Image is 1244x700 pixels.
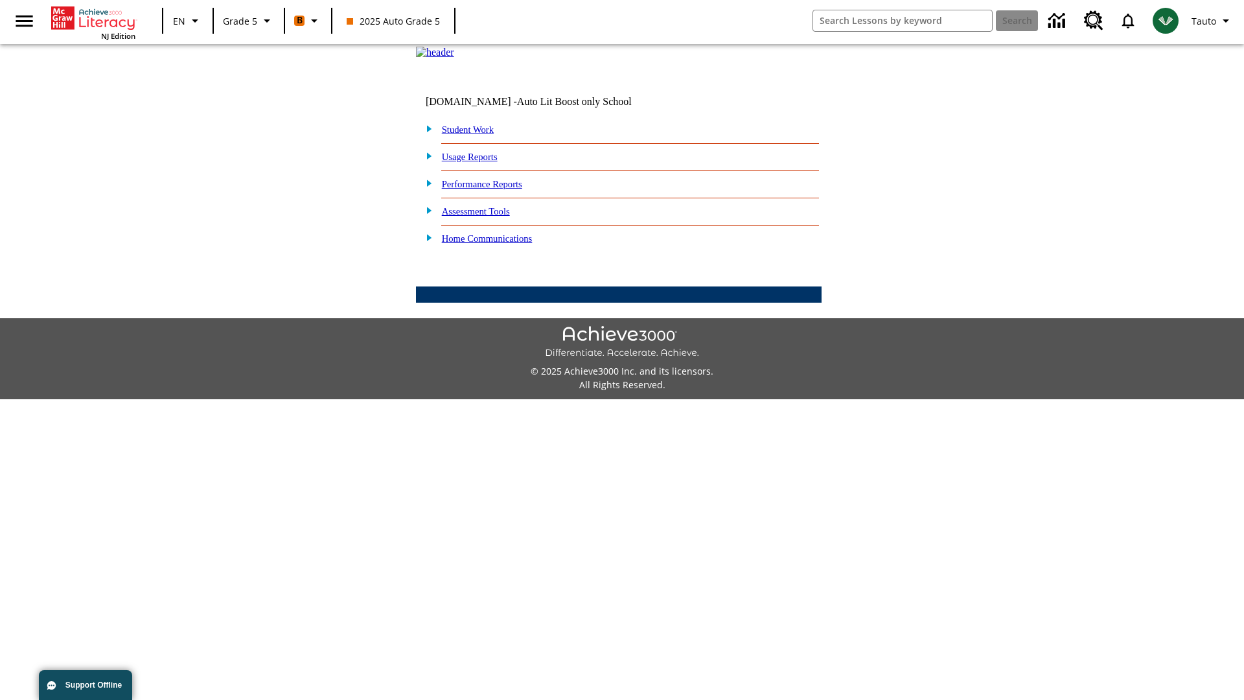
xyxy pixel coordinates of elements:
img: plus.gif [419,231,433,243]
img: plus.gif [419,122,433,134]
div: Home [51,4,135,41]
span: Tauto [1192,14,1216,28]
span: Support Offline [65,681,122,690]
button: Select a new avatar [1145,4,1186,38]
img: header [416,47,454,58]
img: plus.gif [419,177,433,189]
span: EN [173,14,185,28]
a: Notifications [1111,4,1145,38]
input: search field [813,10,992,31]
a: Assessment Tools [442,206,510,216]
img: avatar image [1153,8,1179,34]
img: plus.gif [419,204,433,216]
a: Resource Center, Will open in new tab [1076,3,1111,38]
button: Support Offline [39,670,132,700]
a: Performance Reports [442,179,522,189]
img: plus.gif [419,150,433,161]
button: Grade: Grade 5, Select a grade [218,9,280,32]
a: Student Work [442,124,494,135]
button: Language: EN, Select a language [167,9,209,32]
nobr: Auto Lit Boost only School [517,96,632,107]
td: [DOMAIN_NAME] - [426,96,664,108]
img: Achieve3000 Differentiate Accelerate Achieve [545,326,699,359]
span: 2025 Auto Grade 5 [347,14,440,28]
button: Open side menu [5,2,43,40]
span: NJ Edition [101,31,135,41]
span: B [297,12,303,29]
span: Grade 5 [223,14,257,28]
button: Profile/Settings [1186,9,1239,32]
a: Home Communications [442,233,533,244]
a: Usage Reports [442,152,498,162]
a: Data Center [1041,3,1076,39]
button: Boost Class color is orange. Change class color [289,9,327,32]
